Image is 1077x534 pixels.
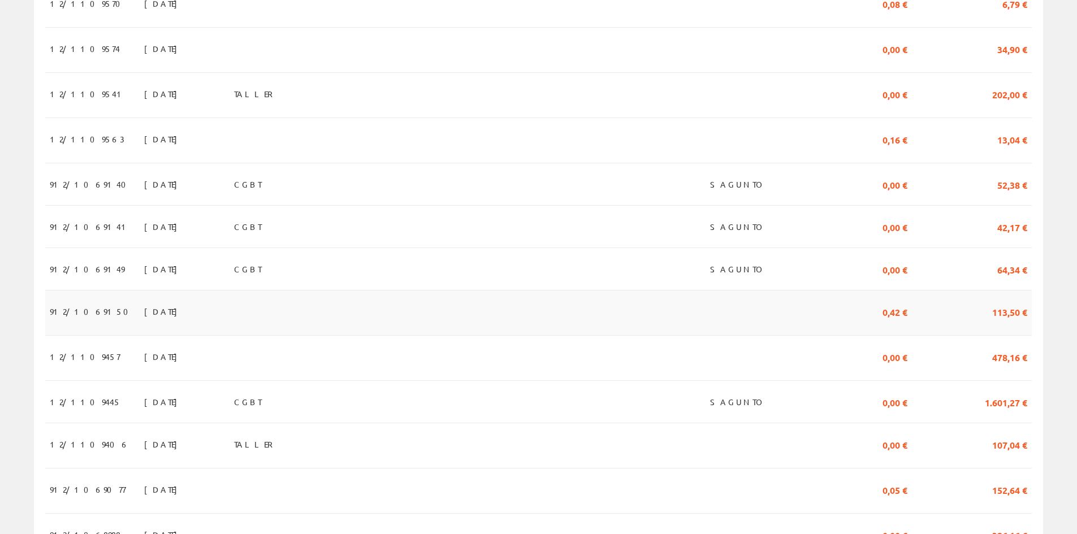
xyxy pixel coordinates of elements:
span: [DATE] [144,302,183,321]
span: 912/1069140 [50,175,133,194]
span: 0,00 € [883,39,907,58]
span: 202,00 € [992,84,1027,103]
span: [DATE] [144,84,183,103]
span: 0,00 € [883,259,907,279]
span: 34,90 € [997,39,1027,58]
span: 912/1069077 [50,480,126,499]
span: [DATE] [144,435,183,454]
span: SAGUNTO [710,259,766,279]
span: 12/1109563 [50,129,124,149]
span: 52,38 € [997,175,1027,194]
span: [DATE] [144,217,183,236]
span: 12/1109445 [50,392,121,411]
span: 1.601,27 € [985,392,1027,411]
span: CGBT [234,217,261,236]
span: [DATE] [144,392,183,411]
span: 13,04 € [997,129,1027,149]
span: 0,00 € [883,392,907,411]
span: [DATE] [144,39,183,58]
span: [DATE] [144,347,183,366]
span: 152,64 € [992,480,1027,499]
span: 0,42 € [883,302,907,321]
span: 0,05 € [883,480,907,499]
span: 912/1069149 [50,259,124,279]
span: SAGUNTO [710,175,766,194]
span: [DATE] [144,175,183,194]
span: SAGUNTO [710,217,766,236]
span: CGBT [234,175,261,194]
span: [DATE] [144,480,183,499]
span: 912/1069150 [50,302,135,321]
span: CGBT [234,259,261,279]
span: CGBT [234,392,261,411]
span: 64,34 € [997,259,1027,279]
span: 0,00 € [883,84,907,103]
span: 12/1109406 [50,435,129,454]
span: 912/1069141 [50,217,131,236]
span: 42,17 € [997,217,1027,236]
span: SAGUNTO [710,392,766,411]
span: TALLER [234,435,277,454]
span: 0,00 € [883,435,907,454]
span: 478,16 € [992,347,1027,366]
span: 107,04 € [992,435,1027,454]
span: 12/1109541 [50,84,126,103]
span: 0,16 € [883,129,907,149]
span: 113,50 € [992,302,1027,321]
span: [DATE] [144,129,183,149]
span: TALLER [234,84,277,103]
span: 12/1109574 [50,39,120,58]
span: [DATE] [144,259,183,279]
span: 0,00 € [883,217,907,236]
span: 0,00 € [883,347,907,366]
span: 0,00 € [883,175,907,194]
span: 12/1109457 [50,347,120,366]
